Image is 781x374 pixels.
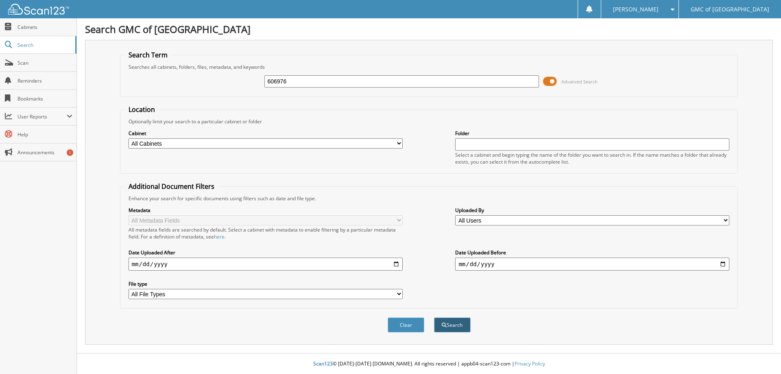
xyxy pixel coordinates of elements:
[17,59,72,66] span: Scan
[561,79,598,85] span: Advanced Search
[124,105,159,114] legend: Location
[124,63,734,70] div: Searches all cabinets, folders, files, metadata, and keywords
[67,149,73,156] div: 1
[17,77,72,84] span: Reminders
[388,317,424,332] button: Clear
[455,151,729,165] div: Select a cabinet and begin typing the name of the folder you want to search in. If the name match...
[124,50,172,59] legend: Search Term
[455,258,729,271] input: end
[17,24,72,31] span: Cabinets
[691,7,769,12] span: GMC of [GEOGRAPHIC_DATA]
[129,130,403,137] label: Cabinet
[455,207,729,214] label: Uploaded By
[124,195,734,202] div: Enhance your search for specific documents using filters such as date and file type.
[455,249,729,256] label: Date Uploaded Before
[17,42,71,48] span: Search
[129,207,403,214] label: Metadata
[129,258,403,271] input: start
[129,226,403,240] div: All metadata fields are searched by default. Select a cabinet with metadata to enable filtering b...
[17,131,72,138] span: Help
[77,354,781,374] div: © [DATE]-[DATE] [DOMAIN_NAME]. All rights reserved | appb04-scan123-com |
[17,149,72,156] span: Announcements
[434,317,471,332] button: Search
[214,233,225,240] a: here
[129,249,403,256] label: Date Uploaded After
[124,182,218,191] legend: Additional Document Filters
[17,95,72,102] span: Bookmarks
[129,280,403,287] label: File type
[8,4,69,15] img: scan123-logo-white.svg
[515,360,545,367] a: Privacy Policy
[455,130,729,137] label: Folder
[613,7,659,12] span: [PERSON_NAME]
[124,118,734,125] div: Optionally limit your search to a particular cabinet or folder
[17,113,67,120] span: User Reports
[85,22,773,36] h1: Search GMC of [GEOGRAPHIC_DATA]
[313,360,333,367] span: Scan123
